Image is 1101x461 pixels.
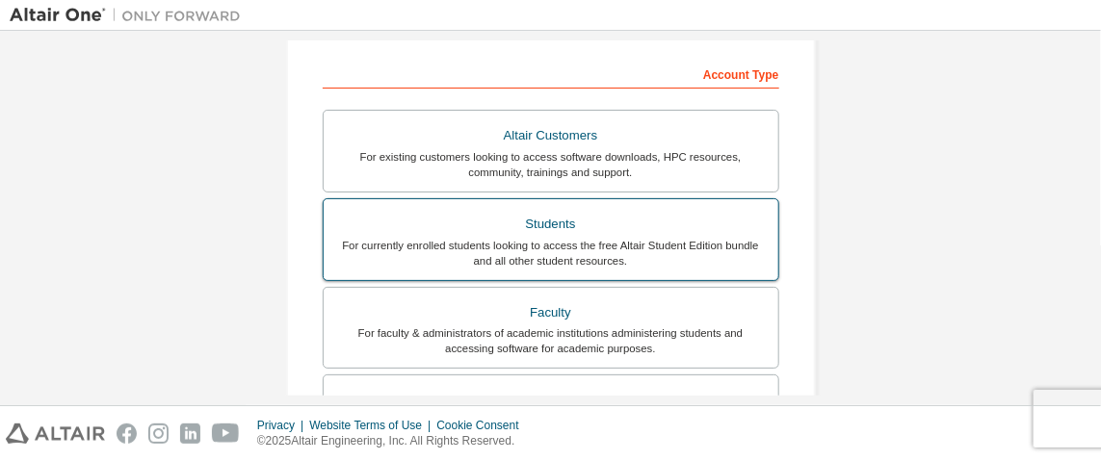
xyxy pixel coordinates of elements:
div: Everyone else [335,387,767,414]
div: Account Type [323,58,779,89]
img: instagram.svg [148,423,169,444]
div: Altair Customers [335,122,767,149]
div: For faculty & administrators of academic institutions administering students and accessing softwa... [335,325,767,356]
div: Privacy [257,418,309,433]
div: Students [335,211,767,238]
div: Faculty [335,299,767,326]
p: © 2025 Altair Engineering, Inc. All Rights Reserved. [257,433,531,449]
img: Altair One [10,6,250,25]
div: Website Terms of Use [309,418,436,433]
img: linkedin.svg [180,423,200,444]
img: youtube.svg [212,423,240,444]
div: For currently enrolled students looking to access the free Altair Student Edition bundle and all ... [335,238,767,269]
img: facebook.svg [117,423,137,444]
div: Cookie Consent [436,418,530,433]
div: For existing customers looking to access software downloads, HPC resources, community, trainings ... [335,149,767,180]
img: altair_logo.svg [6,423,105,444]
